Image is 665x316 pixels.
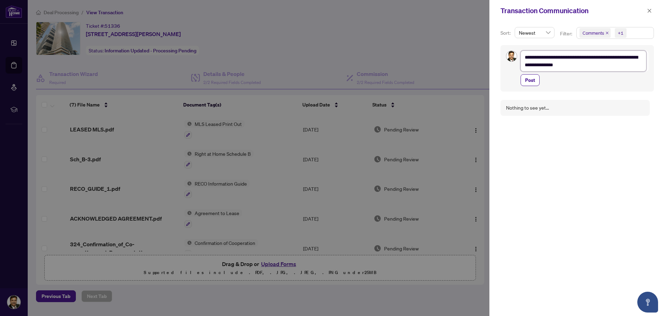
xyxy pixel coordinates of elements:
p: Filter: [560,30,573,37]
span: Post [525,75,535,86]
img: Profile Icon [506,51,517,61]
span: Newest [519,27,550,38]
span: close [605,31,609,35]
span: Comments [583,29,604,36]
button: Post [521,74,540,86]
button: Open asap [637,292,658,313]
div: +1 [618,29,623,36]
span: close [647,8,652,13]
div: Transaction Communication [500,6,645,16]
p: Sort: [500,29,512,37]
span: Comments [579,28,611,38]
div: Nothing to see yet... [506,104,549,112]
